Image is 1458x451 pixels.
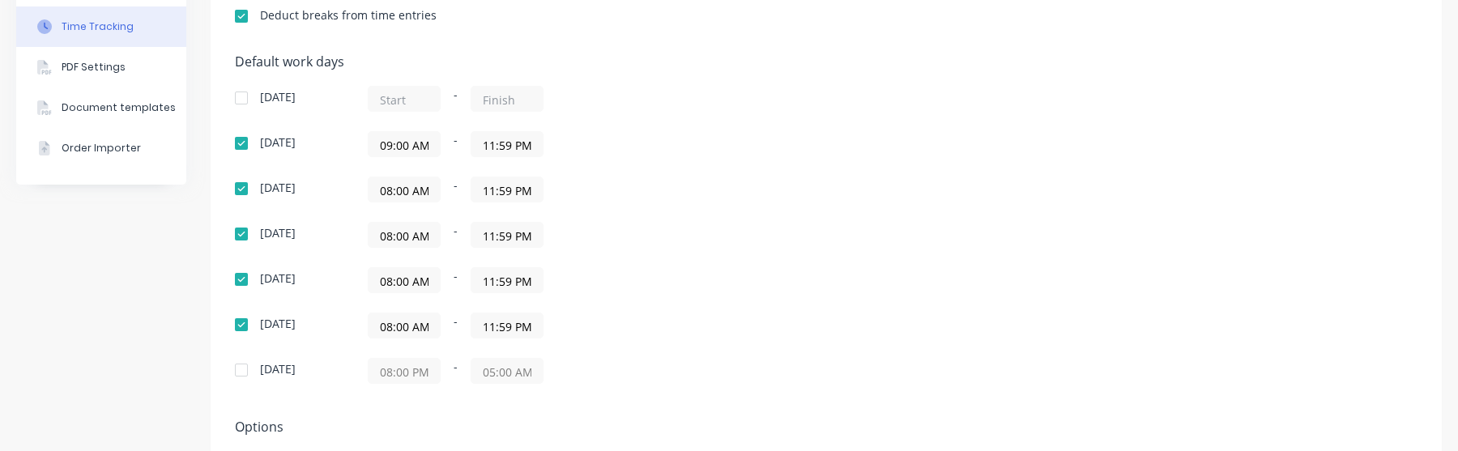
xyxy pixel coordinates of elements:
input: Finish [471,223,543,247]
div: Document templates [62,100,176,115]
input: Start [369,87,440,111]
div: [DATE] [260,318,296,330]
input: Finish [471,313,543,338]
button: PDF Settings [16,47,186,87]
input: Start [369,177,440,202]
div: [DATE] [260,137,296,148]
h5: Default work days [235,54,1417,70]
div: - [368,358,773,384]
div: - [368,86,773,112]
div: [DATE] [260,182,296,194]
input: Start [369,132,440,156]
h5: Options [235,419,1417,435]
input: Finish [471,177,543,202]
div: [DATE] [260,273,296,284]
div: Time Tracking [62,19,134,34]
div: PDF Settings [62,60,126,74]
input: Start [369,223,440,247]
input: Start [369,268,440,292]
button: Order Importer [16,128,186,168]
input: Finish [471,359,543,383]
div: - [368,267,773,293]
div: Order Importer [62,141,141,155]
div: Deduct breaks from time entries [260,10,437,21]
input: Finish [471,268,543,292]
div: [DATE] [260,91,296,103]
div: [DATE] [260,364,296,375]
input: Finish [471,132,543,156]
div: - [368,177,773,202]
div: [DATE] [260,228,296,239]
button: Time Tracking [16,6,186,47]
button: Document templates [16,87,186,128]
div: - [368,313,773,338]
div: - [368,131,773,157]
input: Finish [471,87,543,111]
input: Start [369,313,440,338]
div: - [368,222,773,248]
input: Start [369,359,440,383]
